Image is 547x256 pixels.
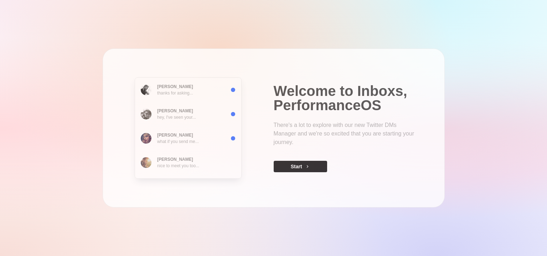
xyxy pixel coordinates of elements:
img: 300 [141,85,151,95]
p: [PERSON_NAME] [157,156,193,163]
img: 300 [141,109,151,119]
p: nice to meet you too... [157,163,199,169]
p: Welcome to Inboxs, PerformanceOS [274,84,416,112]
p: [PERSON_NAME] [157,108,193,114]
p: [PERSON_NAME] [157,83,193,90]
img: 300 [141,133,151,144]
button: Start [274,161,327,172]
p: hey, I've seen your... [157,114,196,121]
img: 300 [141,157,151,168]
p: There's a lot to explore with our new Twitter DMs Manager and we're so excited that you are start... [274,121,416,147]
p: [PERSON_NAME] [157,132,193,138]
p: what if you send me... [157,138,199,145]
p: thanks for asking... [157,90,193,96]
